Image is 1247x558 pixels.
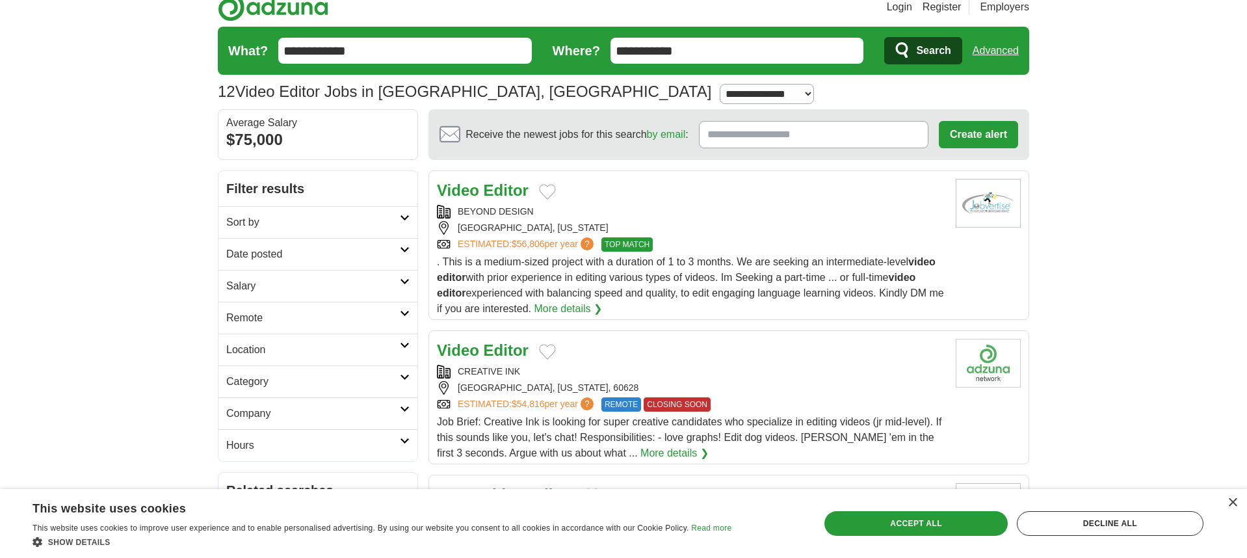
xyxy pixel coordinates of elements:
button: Create alert [939,121,1018,148]
h2: Company [226,406,400,421]
strong: Video [482,486,524,503]
h2: Salary [226,278,400,294]
button: Add to favorite jobs [584,488,601,504]
strong: video [908,256,936,267]
div: Close [1227,498,1237,508]
img: Company logo [956,179,1021,228]
strong: Video [437,181,479,199]
span: $56,806 [512,239,545,249]
h2: Sort by [226,215,400,230]
span: Search [916,38,951,64]
div: Show details [33,535,731,548]
img: Company logo [956,339,1021,388]
h2: Category [226,374,400,390]
a: More details ❯ [534,301,602,317]
a: SeniorVideo Editor [437,486,573,503]
a: Company [218,397,417,429]
span: TOP MATCH [601,237,653,252]
h2: Hours [226,438,400,453]
strong: editor [437,287,466,299]
div: Accept all [824,511,1007,536]
div: This website uses cookies [33,497,699,516]
button: Search [884,37,962,64]
a: Remote [218,302,417,334]
h2: Remote [226,310,400,326]
button: Add to favorite jobs [539,344,556,360]
span: Show details [48,538,111,547]
span: CLOSING SOON [644,397,711,412]
div: Average Salary [226,118,410,128]
img: Crate & Barrel logo [956,483,1021,532]
div: $75,000 [226,128,410,152]
h2: Related searches [226,481,410,500]
a: Video Editor [437,341,529,359]
span: This website uses cookies to improve user experience and to enable personalised advertising. By u... [33,524,689,533]
a: ESTIMATED:$56,806per year? [458,237,596,252]
h2: Location [226,342,400,358]
div: CREATIVE INK [437,365,945,379]
strong: Editor [529,486,573,503]
button: Add to favorite jobs [539,184,556,200]
strong: video [889,272,916,283]
div: BEYOND DESIGN [437,205,945,219]
h1: Video Editor Jobs in [GEOGRAPHIC_DATA], [GEOGRAPHIC_DATA] [218,83,711,100]
label: Where? [553,41,600,60]
h2: Date posted [226,246,400,262]
a: Location [218,334,417,365]
div: [GEOGRAPHIC_DATA], [US_STATE], 60628 [437,381,945,395]
div: Decline all [1017,511,1203,536]
a: Date posted [218,238,417,270]
div: [GEOGRAPHIC_DATA], [US_STATE] [437,221,945,235]
a: More details ❯ [640,445,709,461]
span: . This is a medium-sized project with a duration of 1 to 3 months. We are seeking an intermediate... [437,256,944,314]
a: Advanced [973,38,1019,64]
a: Video Editor [437,181,529,199]
a: Salary [218,270,417,302]
strong: Video [437,341,479,359]
strong: Editor [484,181,529,199]
a: Hours [218,429,417,461]
h2: Filter results [218,171,417,206]
span: Job Brief: Creative Ink is looking for super creative candidates who specialize in editing videos... [437,416,941,458]
label: What? [228,41,268,60]
span: ? [581,237,594,250]
a: by email [647,129,686,140]
a: Sort by [218,206,417,238]
strong: editor [437,272,466,283]
a: Read more, opens a new window [691,524,731,533]
span: 12 [218,80,235,103]
span: $54,816 [512,399,545,409]
a: Category [218,365,417,397]
span: REMOTE [601,397,641,412]
span: Receive the newest jobs for this search : [466,127,688,142]
span: ? [581,397,594,410]
a: ESTIMATED:$54,816per year? [458,397,596,412]
strong: Editor [484,341,529,359]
